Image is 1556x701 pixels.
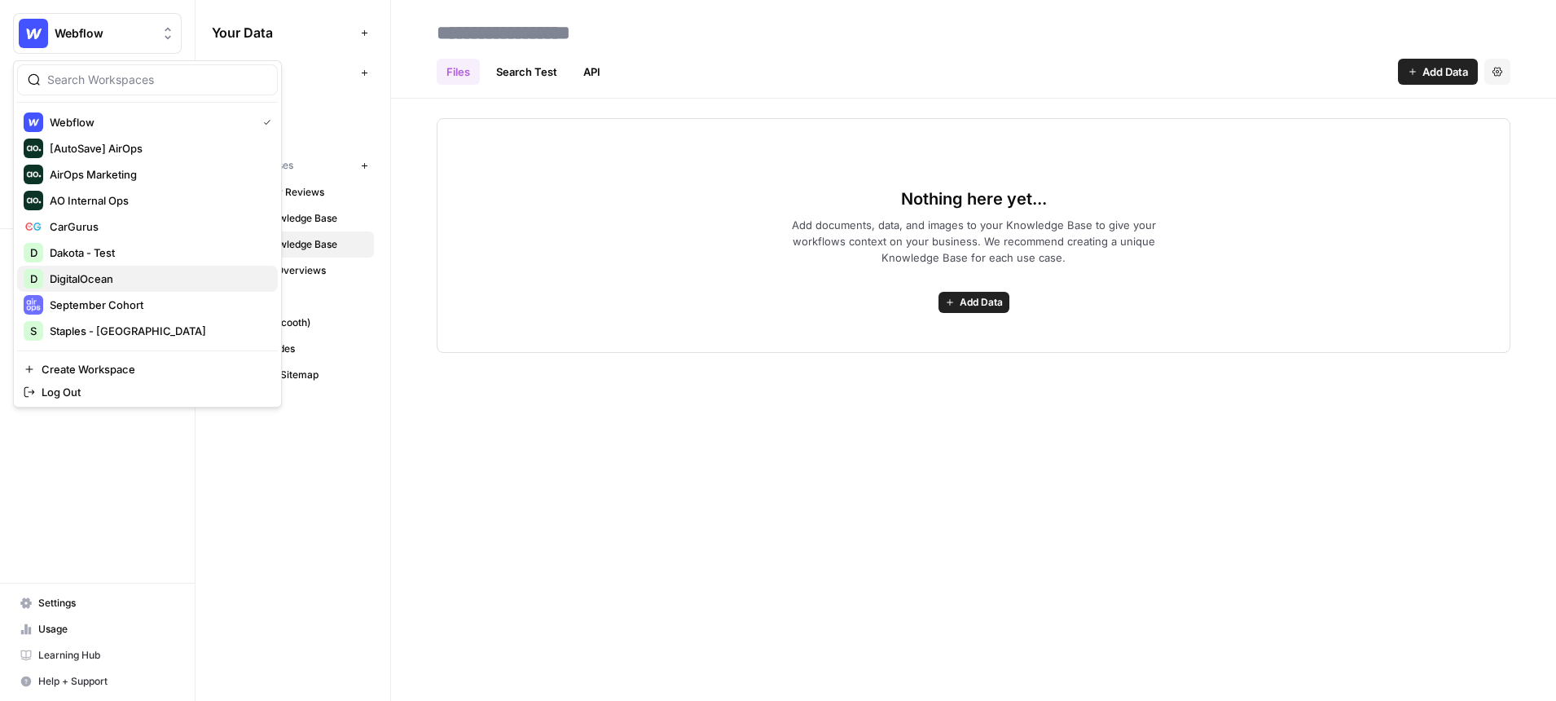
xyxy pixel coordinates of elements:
[212,86,374,112] a: Cluby
[13,13,182,54] button: Workspace: Webflow
[212,179,374,205] a: Customer Reviews
[50,114,250,130] span: Webflow
[38,674,174,689] span: Help + Support
[24,112,43,132] img: Webflow Logo
[1398,59,1478,85] button: Add Data
[50,271,265,287] span: DigitalOcean
[50,323,265,339] span: Staples - [GEOGRAPHIC_DATA]
[212,258,374,284] a: Product Overviews
[237,289,367,304] span: Sitemap
[50,297,265,313] span: September Cohort
[212,231,374,258] a: New Knowledge Base
[960,295,1003,310] span: Add Data
[50,192,265,209] span: AO Internal Ops
[765,217,1182,266] span: Add documents, data, and images to your Knowledge Base to give your workflows context on your bus...
[938,292,1009,313] button: Add Data
[437,59,480,85] a: Files
[13,668,182,694] button: Help + Support
[13,60,282,408] div: Workspace: Webflow
[24,165,43,184] img: AirOps Marketing Logo
[1422,64,1468,80] span: Add Data
[212,336,374,362] a: Style Guides
[237,368,367,382] span: Webflow Sitemap
[42,361,265,377] span: Create Workspace
[50,245,265,261] span: Dakota - Test
[237,211,367,226] span: New Knowledge Base
[237,315,367,330] span: Sitemap (cooth)
[13,616,182,642] a: Usage
[212,112,374,139] a: Webflow
[30,245,37,261] span: D
[237,237,367,252] span: New Knowledge Base
[50,218,265,235] span: CarGurus
[42,384,265,400] span: Log Out
[50,166,265,183] span: AirOps Marketing
[30,271,37,287] span: D
[212,310,374,336] a: Sitemap (cooth)
[24,295,43,315] img: September Cohort Logo
[24,191,43,210] img: AO Internal Ops Logo
[237,185,367,200] span: Customer Reviews
[212,23,354,42] span: Your Data
[17,358,278,381] a: Create Workspace
[17,381,278,403] a: Log Out
[237,263,367,278] span: Product Overviews
[13,642,182,668] a: Learning Hub
[38,648,174,663] span: Learning Hub
[901,187,1047,210] span: Nothing here yet...
[486,59,567,85] a: Search Test
[13,590,182,616] a: Settings
[212,284,374,310] a: Sitemap
[47,72,267,88] input: Search Workspaces
[574,59,610,85] a: API
[30,323,37,339] span: S
[237,92,367,107] span: Cluby
[24,217,43,236] img: CarGurus Logo
[237,342,367,356] span: Style Guides
[24,139,43,158] img: [AutoSave] AirOps Logo
[212,205,374,231] a: New Knowledge Base
[212,362,374,388] a: Webflow Sitemap
[237,118,367,133] span: Webflow
[55,25,153,42] span: Webflow
[38,622,174,637] span: Usage
[50,140,265,157] span: [AutoSave] AirOps
[38,596,174,611] span: Settings
[19,19,48,48] img: Webflow Logo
